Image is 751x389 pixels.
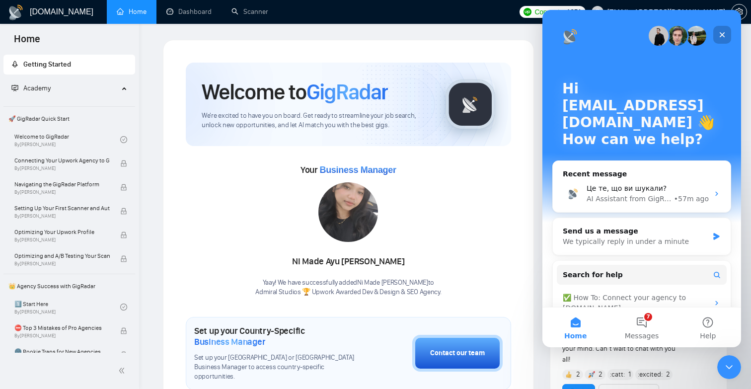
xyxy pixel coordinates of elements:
[23,60,71,69] span: Getting Started
[4,109,134,129] span: 🚀 GigRadar Quick Start
[194,336,265,347] span: Business Manager
[565,371,572,378] img: 👍
[8,4,24,20] img: logo
[14,227,110,237] span: Optimizing Your Upwork Profile
[14,323,110,333] span: ⛔ Top 3 Mistakes of Pro Agencies
[534,6,564,17] span: Connects:
[14,261,110,267] span: By [PERSON_NAME]
[255,253,441,270] div: Ni Made Ayu [PERSON_NAME]
[202,111,430,130] span: We're excited to have you on board. Get ready to streamline your job search, unlock new opportuni...
[14,347,110,357] span: 🌚 Rookie Traps for New Agencies
[120,184,127,191] span: lock
[23,84,51,92] span: Academy
[412,335,503,372] button: Contact our team
[666,370,670,380] span: 2
[120,160,127,167] span: lock
[14,203,110,213] span: Setting Up Your First Scanner and Auto-Bidder
[300,164,396,175] span: Your
[319,165,396,175] span: Business Manager
[11,84,51,92] span: Academy
[628,370,631,380] span: 1
[732,8,747,16] span: setting
[524,8,531,16] img: upwork-logo.png
[14,333,110,339] span: By [PERSON_NAME]
[14,189,110,195] span: By [PERSON_NAME]
[610,369,625,380] span: :catt:
[588,371,595,378] img: 🚀
[120,136,127,143] span: check-circle
[14,179,110,189] span: Navigating the GigRadar Platform
[599,370,602,380] span: 2
[638,369,663,380] span: :excited:
[717,355,741,379] iframe: Intercom live chat
[11,84,18,91] span: fund-projection-screen
[14,296,120,318] a: 1️⃣ Start HereBy[PERSON_NAME]
[542,10,741,347] iframe: Intercom live chat
[318,182,378,242] img: 1705466118991-WhatsApp%20Image%202024-01-17%20at%2012.32.43.jpeg
[120,351,127,358] span: lock
[120,232,127,238] span: lock
[120,327,127,334] span: lock
[11,61,18,68] span: rocket
[120,208,127,215] span: lock
[306,78,388,105] span: GigRadar
[576,370,580,380] span: 2
[166,7,212,16] a: dashboardDashboard
[14,165,110,171] span: By [PERSON_NAME]
[14,251,110,261] span: Optimizing and A/B Testing Your Scanner for Better Results
[4,276,134,296] span: 👑 Agency Success with GigRadar
[6,32,48,53] span: Home
[731,4,747,20] button: setting
[14,156,110,165] span: Connecting Your Upwork Agency to GigRadar
[731,8,747,16] a: setting
[117,7,147,16] a: homeHome
[118,366,128,376] span: double-left
[194,353,363,382] span: Set up your [GEOGRAPHIC_DATA] or [GEOGRAPHIC_DATA] Business Manager to access country-specific op...
[14,213,110,219] span: By [PERSON_NAME]
[594,8,601,15] span: user
[430,348,485,359] div: Contact our team
[14,129,120,151] a: Welcome to GigRadarBy[PERSON_NAME]
[446,79,495,129] img: gigradar-logo.png
[194,325,363,347] h1: Set up your Country-Specific
[120,304,127,311] span: check-circle
[3,55,135,75] li: Getting Started
[202,78,388,105] h1: Welcome to
[255,278,441,297] div: Yaay! We have successfully added Ni Made [PERSON_NAME] to
[255,288,441,297] p: Admiral Studios 🏆 Upwork Awarded Dev & Design & SEO Agency .
[567,6,582,17] span: 1251
[120,255,127,262] span: lock
[231,7,268,16] a: searchScanner
[14,237,110,243] span: By [PERSON_NAME]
